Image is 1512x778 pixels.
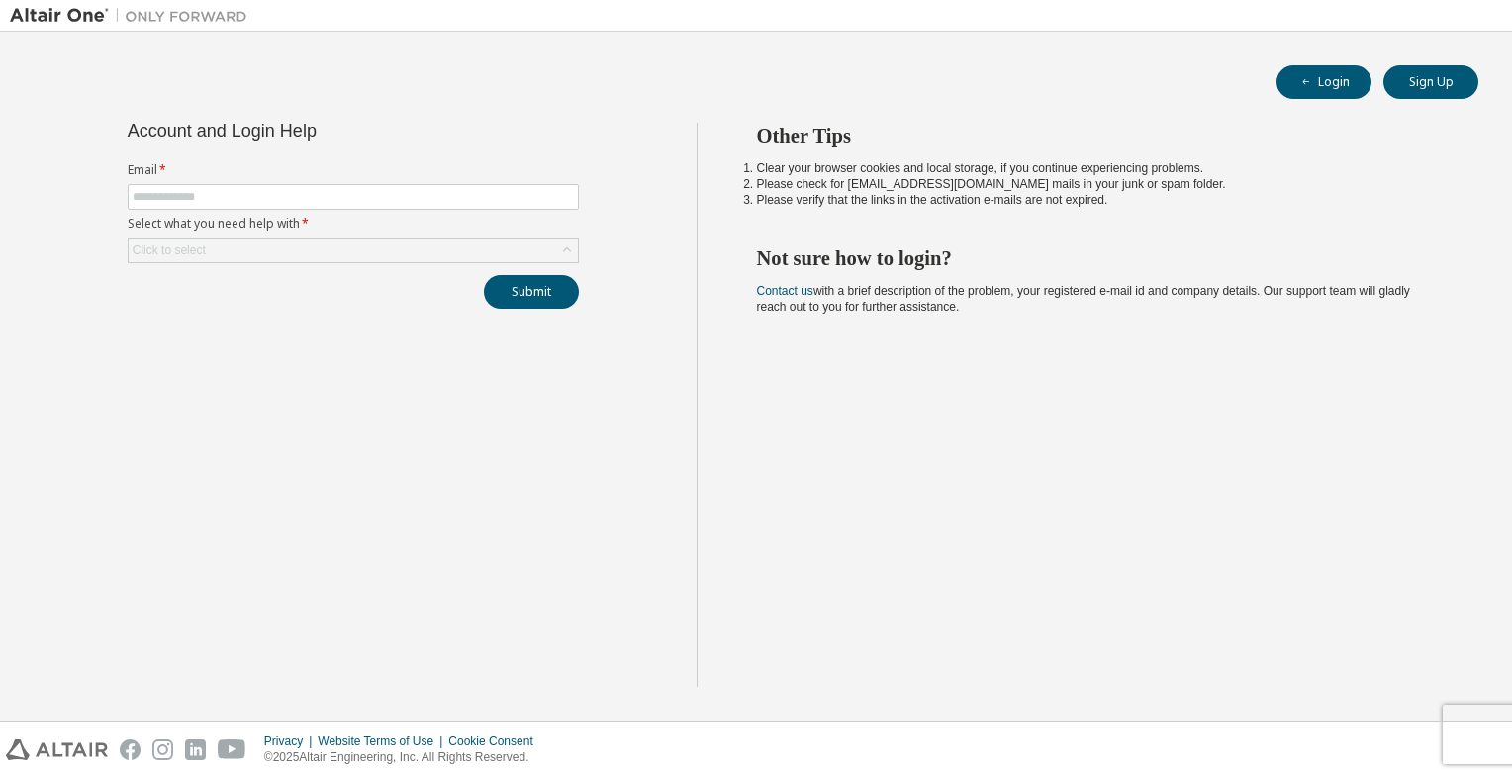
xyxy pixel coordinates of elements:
img: linkedin.svg [185,739,206,760]
button: Submit [484,275,579,309]
h2: Not sure how to login? [757,245,1444,271]
a: Contact us [757,284,813,298]
div: Account and Login Help [128,123,489,139]
div: Privacy [264,733,318,749]
span: with a brief description of the problem, your registered e-mail id and company details. Our suppo... [757,284,1410,314]
img: youtube.svg [218,739,246,760]
div: Click to select [129,239,578,262]
div: Cookie Consent [448,733,544,749]
li: Please check for [EMAIL_ADDRESS][DOMAIN_NAME] mails in your junk or spam folder. [757,176,1444,192]
label: Select what you need help with [128,216,579,232]
button: Login [1276,65,1371,99]
li: Please verify that the links in the activation e-mails are not expired. [757,192,1444,208]
h2: Other Tips [757,123,1444,148]
img: instagram.svg [152,739,173,760]
img: Altair One [10,6,257,26]
button: Sign Up [1383,65,1478,99]
li: Clear your browser cookies and local storage, if you continue experiencing problems. [757,160,1444,176]
p: © 2025 Altair Engineering, Inc. All Rights Reserved. [264,749,545,766]
img: facebook.svg [120,739,141,760]
label: Email [128,162,579,178]
img: altair_logo.svg [6,739,108,760]
div: Website Terms of Use [318,733,448,749]
div: Click to select [133,243,206,258]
